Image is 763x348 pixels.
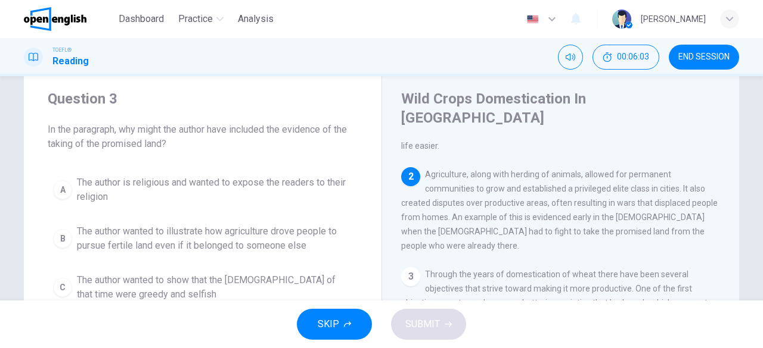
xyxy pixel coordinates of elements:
[48,123,358,151] span: In the paragraph, why might the author have included the evidence of the taking of the promised l...
[53,278,72,297] div: C
[401,89,717,127] h4: Wild Crops Domestication In [GEOGRAPHIC_DATA]
[238,12,274,26] span: Analysis
[24,7,114,31] a: OpenEnglish logo
[525,15,540,24] img: en
[233,8,278,30] button: Analysis
[593,45,659,70] div: Hide
[173,8,228,30] button: Practice
[119,12,164,26] span: Dashboard
[48,268,358,307] button: CThe author wanted to show that the [DEMOGRAPHIC_DATA] of that time were greedy and selfish
[612,10,631,29] img: Profile picture
[669,45,739,70] button: END SESSION
[53,229,72,248] div: B
[77,273,352,302] span: The author wanted to show that the [DEMOGRAPHIC_DATA] of that time were greedy and selfish
[558,45,583,70] div: Mute
[401,267,420,286] div: 3
[178,12,213,26] span: Practice
[401,167,420,186] div: 2
[77,224,352,253] span: The author wanted to illustrate how agriculture drove people to pursue fertile land even if it be...
[77,175,352,204] span: The author is religious and wanted to expose the readers to their religion
[617,52,649,62] span: 00:06:03
[678,52,730,62] span: END SESSION
[297,309,372,340] button: SKIP
[52,46,72,54] span: TOEFL®
[53,180,72,199] div: A
[401,170,718,250] span: Agriculture, along with herding of animals, allowed for permanent communities to grow and establi...
[48,219,358,258] button: BThe author wanted to illustrate how agriculture drove people to pursue fertile land even if it b...
[48,170,358,209] button: AThe author is religious and wanted to expose the readers to their religion
[52,54,89,68] h1: Reading
[593,45,659,70] button: 00:06:03
[318,316,339,333] span: SKIP
[24,7,86,31] img: OpenEnglish logo
[48,89,358,108] h4: Question 3
[114,8,169,30] button: Dashboard
[641,12,706,26] div: [PERSON_NAME]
